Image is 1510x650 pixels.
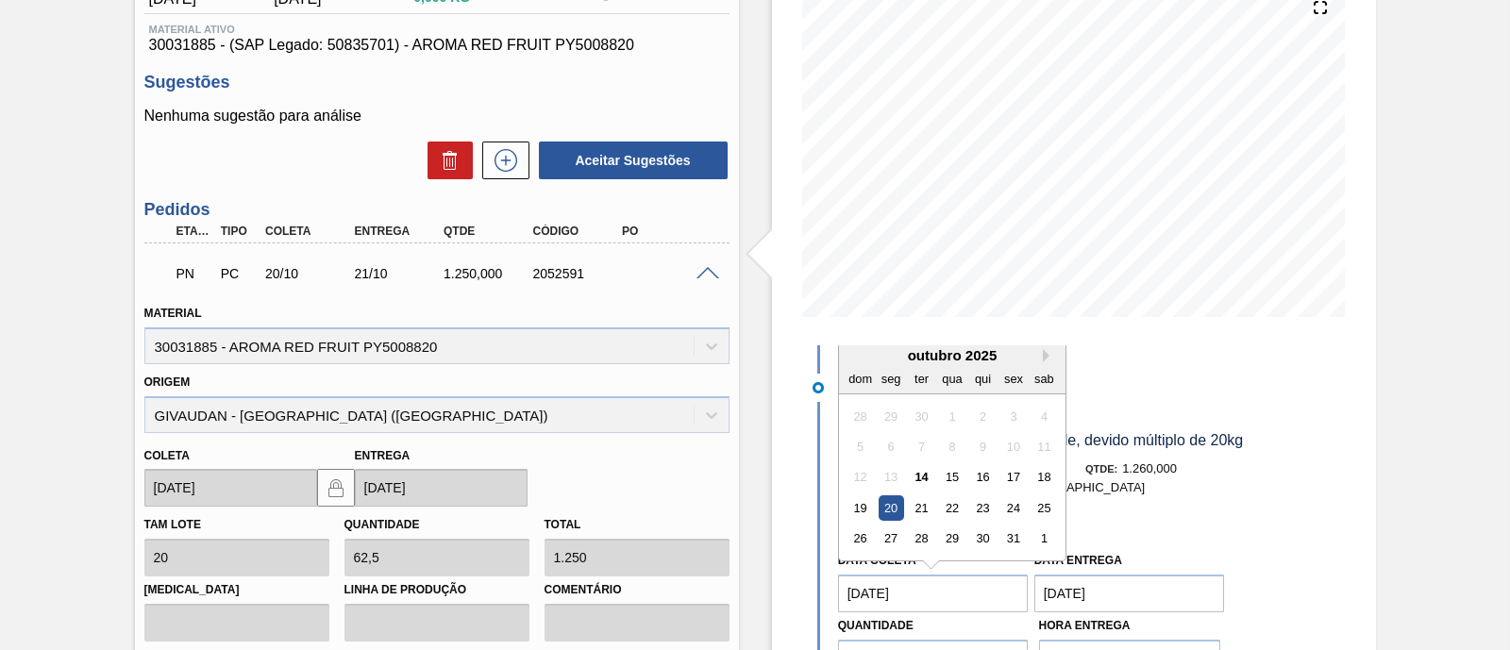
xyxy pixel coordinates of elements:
[617,225,715,238] div: PO
[878,365,903,391] div: seg
[839,347,1065,363] div: outubro 2025
[144,469,317,507] input: dd/mm/yyyy
[939,525,965,551] div: Choose quarta-feira, 29 de outubro de 2025
[144,375,191,389] label: Origem
[545,576,730,604] label: Comentário
[970,495,996,521] div: Choose quinta-feira, 23 de outubro de 2025
[144,576,329,604] label: [MEDICAL_DATA]
[350,266,448,281] div: 21/10/2025
[439,266,537,281] div: 1.250,000
[909,525,934,551] div: Choose terça-feira, 28 de outubro de 2025
[939,403,965,428] div: Not available quarta-feira, 1 de outubro de 2025
[878,525,903,551] div: Choose segunda-feira, 27 de outubro de 2025
[1122,461,1177,475] span: 1.260,000
[144,108,730,125] p: Nenhuma sugestão para análise
[970,403,996,428] div: Not available quinta-feira, 2 de outubro de 2025
[909,365,934,391] div: ter
[847,434,873,459] div: Not available domingo, 5 de outubro de 2025
[528,266,627,281] div: 2052591
[847,464,873,490] div: Not available domingo, 12 de outubro de 2025
[1000,495,1026,521] div: Choose sexta-feira, 24 de outubro de 2025
[344,518,420,531] label: Quantidade
[909,495,934,521] div: Choose terça-feira, 21 de outubro de 2025
[878,403,903,428] div: Not available segunda-feira, 29 de setembro de 2025
[1000,525,1026,551] div: Choose sexta-feira, 31 de outubro de 2025
[418,142,473,179] div: Excluir Sugestões
[847,495,873,521] div: Choose domingo, 19 de outubro de 2025
[838,575,1029,612] input: dd/mm/yyyy
[845,401,1059,554] div: month 2025-10
[1085,463,1117,475] span: Qtde:
[144,449,190,462] label: Coleta
[144,307,202,320] label: Material
[878,495,903,521] div: Choose segunda-feira, 20 de outubro de 2025
[1032,434,1057,459] div: Not available sábado, 11 de outubro de 2025
[847,403,873,428] div: Not available domingo, 28 de setembro de 2025
[970,525,996,551] div: Choose quinta-feira, 30 de outubro de 2025
[539,142,728,179] button: Aceitar Sugestões
[216,225,261,238] div: Tipo
[878,464,903,490] div: Not available segunda-feira, 13 de outubro de 2025
[909,464,934,490] div: Choose terça-feira, 14 de outubro de 2025
[970,365,996,391] div: qui
[317,469,355,507] button: locked
[528,225,627,238] div: Código
[144,73,730,92] h3: Sugestões
[350,225,448,238] div: Entrega
[878,434,903,459] div: Not available segunda-feira, 6 de outubro de 2025
[939,495,965,521] div: Choose quarta-feira, 22 de outubro de 2025
[1034,554,1122,567] label: Data Entrega
[1039,612,1220,640] label: Hora Entrega
[1043,349,1056,362] button: Next Month
[939,464,965,490] div: Choose quarta-feira, 15 de outubro de 2025
[847,525,873,551] div: Choose domingo, 26 de outubro de 2025
[838,619,914,632] label: Quantidade
[1000,403,1026,428] div: Not available sexta-feira, 3 de outubro de 2025
[344,576,529,604] label: Linha de Produção
[1000,434,1026,459] div: Not available sexta-feira, 10 de outubro de 2025
[473,142,529,179] div: Nova sugestão
[909,434,934,459] div: Not available terça-feira, 7 de outubro de 2025
[176,266,212,281] p: PN
[325,476,347,499] img: locked
[216,266,261,281] div: Pedido de Compra
[149,37,725,54] span: 30031885 - (SAP Legado: 50835701) - AROMA RED FRUIT PY5008820
[144,518,201,531] label: Tam lote
[939,434,965,459] div: Not available quarta-feira, 8 de outubro de 2025
[1000,464,1026,490] div: Choose sexta-feira, 17 de outubro de 2025
[1000,365,1026,391] div: sex
[260,266,359,281] div: 20/10/2025
[939,365,965,391] div: qua
[149,24,725,35] span: Material ativo
[439,225,537,238] div: Qtde
[529,140,730,181] div: Aceitar Sugestões
[1032,495,1057,521] div: Choose sábado, 25 de outubro de 2025
[355,449,411,462] label: Entrega
[260,225,359,238] div: Coleta
[1032,525,1057,551] div: Choose sábado, 1 de novembro de 2025
[355,469,528,507] input: dd/mm/yyyy
[1032,464,1057,490] div: Choose sábado, 18 de outubro de 2025
[970,464,996,490] div: Choose quinta-feira, 16 de outubro de 2025
[545,518,581,531] label: Total
[172,225,217,238] div: Etapa
[813,382,824,393] img: atual
[172,253,217,294] div: Pedido em Negociação
[1032,403,1057,428] div: Not available sábado, 4 de outubro de 2025
[1032,365,1057,391] div: sab
[847,365,873,391] div: dom
[1034,575,1225,612] input: dd/mm/yyyy
[144,200,730,220] h3: Pedidos
[909,403,934,428] div: Not available terça-feira, 30 de setembro de 2025
[970,434,996,459] div: Not available quinta-feira, 9 de outubro de 2025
